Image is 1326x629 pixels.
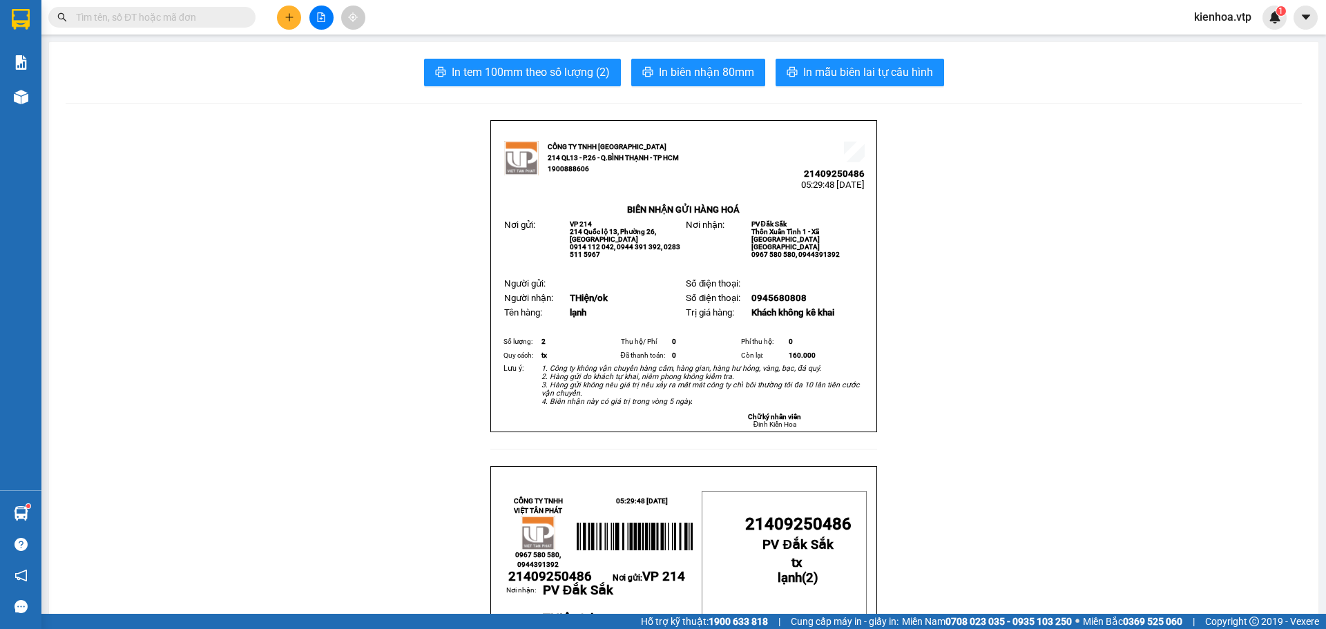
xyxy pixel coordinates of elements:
button: printerIn mẫu biên lai tự cấu hình [776,59,944,86]
sup: 1 [26,504,30,508]
span: Trị giá hàng: [686,307,734,318]
span: Người nhận: [504,293,553,303]
strong: 1900 633 818 [709,616,768,627]
span: PV Đắk Sắk [543,583,613,598]
span: 160.000 [789,351,816,359]
em: 1. Công ty không vận chuyển hàng cấm, hàng gian, hàng hư hỏng, vàng, bạc, đá quý. 2. Hàng gửi do ... [541,364,860,406]
input: Tìm tên, số ĐT hoặc mã đơn [76,10,239,25]
span: printer [642,66,653,79]
span: Nơi nhận: [686,220,724,230]
span: tx [541,351,547,359]
span: Thôn Xuân Tình 1 - Xã [GEOGRAPHIC_DATA] [GEOGRAPHIC_DATA] [751,228,820,251]
span: 0914 112 042, 0944 391 392, 0283 511 5967 [570,243,680,258]
strong: BIÊN NHẬN GỬI HÀNG HOÁ [627,204,740,215]
span: Lưu ý: [503,364,524,373]
span: 2 [806,570,814,586]
span: aim [348,12,358,22]
span: THiện/ok [543,611,597,626]
span: Hỗ trợ kỹ thuật: [641,614,768,629]
span: In mẫu biên lai tự cấu hình [803,64,933,81]
img: logo-vxr [12,9,30,30]
strong: 0369 525 060 [1123,616,1182,627]
span: Nơi gửi: [613,573,685,583]
td: Còn lại: [739,349,787,362]
span: | [778,614,780,629]
button: plus [277,6,301,30]
strong: CÔNG TY TNHH VIỆT TÂN PHÁT [514,497,563,514]
span: Miền Nam [902,614,1072,629]
strong: ( ) [778,555,818,586]
span: 0967 580 580, 0944391392 [751,251,840,258]
span: search [57,12,67,22]
span: message [15,600,28,613]
span: Tên hàng: [504,307,542,318]
span: 214 Quốc lộ 13, Phường 26, [GEOGRAPHIC_DATA] [570,228,656,243]
span: 21409250486 [508,569,592,584]
img: warehouse-icon [14,90,28,104]
span: THiện/ok [570,293,608,303]
span: Đinh Kiến Hoa [753,420,796,428]
span: copyright [1249,617,1259,626]
span: Miền Bắc [1083,614,1182,629]
span: plus [285,12,294,22]
img: warehouse-icon [14,506,28,521]
span: Số điện thoại: [686,278,740,289]
strong: Chữ ký nhân viên [748,413,801,420]
span: notification [15,569,28,582]
button: caret-down [1294,6,1318,30]
span: Cung cấp máy in - giấy in: [791,614,899,629]
span: ⚪️ [1075,619,1079,624]
button: aim [341,6,365,30]
span: caret-down [1300,11,1312,23]
span: Số điện thoại: [686,293,740,303]
td: Thụ hộ/ Phí [619,335,671,349]
span: PV Đắk Sắk [762,537,833,552]
span: Nơi gửi: [504,220,535,230]
span: PV Đắk Sắk [751,220,787,228]
span: Khách không kê khai [751,307,834,318]
span: 0 [789,338,793,345]
td: Đã thanh toán: [619,349,671,362]
span: tx [791,555,802,570]
span: : [506,612,540,625]
span: lạnh [778,570,802,586]
sup: 1 [1276,6,1286,16]
strong: CÔNG TY TNHH [GEOGRAPHIC_DATA] 214 QL13 - P.26 - Q.BÌNH THẠNH - TP HCM 1900888606 [548,143,679,173]
span: kienhoa.vtp [1183,8,1262,26]
span: VP 214 [570,220,592,228]
button: printerIn tem 100mm theo số lượng (2) [424,59,621,86]
img: logo [504,141,539,175]
span: 0967 580 580, 0944391392 [515,551,561,568]
span: VP 214 [642,569,685,584]
span: printer [435,66,446,79]
td: Số lượng: [501,335,539,349]
button: printerIn biên nhận 80mm [631,59,765,86]
td: Nơi nhận: [506,585,542,611]
img: logo [521,516,555,550]
span: | [1193,614,1195,629]
span: 05:29:48 [DATE] [801,180,865,190]
span: file-add [316,12,326,22]
span: 2 [541,338,546,345]
span: 05:29:48 [DATE] [616,497,668,505]
td: Phí thu hộ: [739,335,787,349]
span: Người gửi: [504,278,546,289]
img: solution-icon [14,55,28,70]
span: 21409250486 [745,514,852,534]
span: 21409250486 [804,168,865,179]
img: icon-new-feature [1269,11,1281,23]
span: In tem 100mm theo số lượng (2) [452,64,610,81]
button: file-add [309,6,334,30]
span: 0945680808 [751,293,807,303]
strong: 0708 023 035 - 0935 103 250 [945,616,1072,627]
span: 0 [672,338,676,345]
span: 1 [1278,6,1283,16]
span: 0 [672,351,676,359]
span: In biên nhận 80mm [659,64,754,81]
span: printer [787,66,798,79]
span: lạnh [570,307,586,318]
span: question-circle [15,538,28,551]
td: Quy cách: [501,349,539,362]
